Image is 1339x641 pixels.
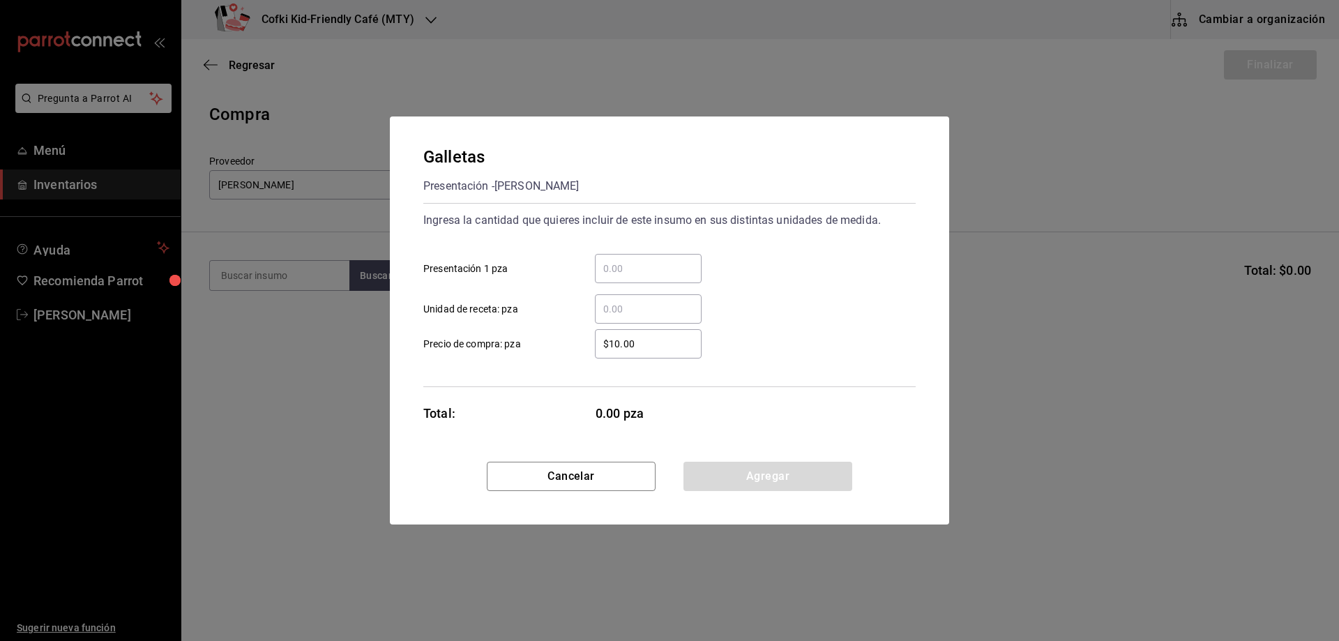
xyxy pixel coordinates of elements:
div: Total: [423,404,455,423]
input: Presentación 1 pza [595,260,702,277]
div: Ingresa la cantidad que quieres incluir de este insumo en sus distintas unidades de medida. [423,209,916,232]
span: Precio de compra: pza [423,337,521,352]
span: Unidad de receta: pza [423,302,518,317]
span: Presentación 1 pza [423,262,508,276]
input: Unidad de receta: pza [595,301,702,317]
span: 0.00 pza [596,404,702,423]
div: Galletas [423,144,580,169]
button: Cancelar [487,462,656,491]
input: Precio de compra: pza [595,335,702,352]
div: Presentación - [PERSON_NAME] [423,175,580,197]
